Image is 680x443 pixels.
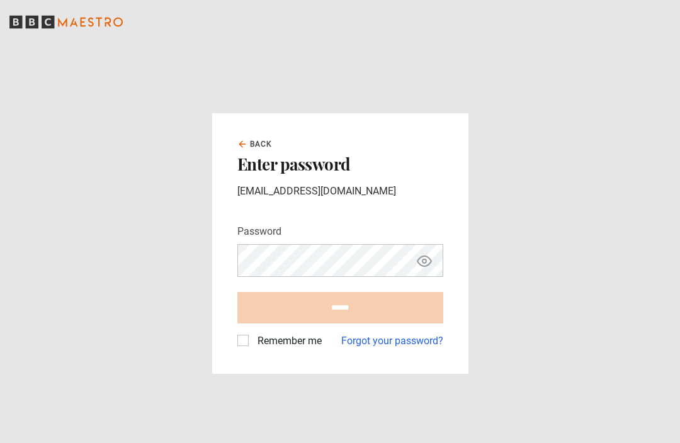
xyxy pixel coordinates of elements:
p: [EMAIL_ADDRESS][DOMAIN_NAME] [237,184,443,199]
h2: Enter password [237,155,443,174]
svg: BBC Maestro [9,13,123,31]
label: Password [237,224,281,239]
label: Remember me [252,334,322,349]
span: Back [250,138,273,150]
button: Show password [414,250,435,272]
a: Forgot your password? [341,334,443,349]
a: Back [237,138,273,150]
